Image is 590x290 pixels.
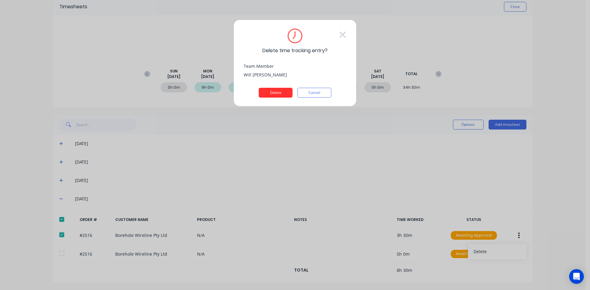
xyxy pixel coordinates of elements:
[244,70,346,78] div: Will [PERSON_NAME]
[244,64,346,68] div: Team Member
[259,88,293,98] button: Delete
[569,269,584,284] div: Open Intercom Messenger
[297,88,331,98] button: Cancel
[262,47,328,54] span: Delete time tracking entry?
